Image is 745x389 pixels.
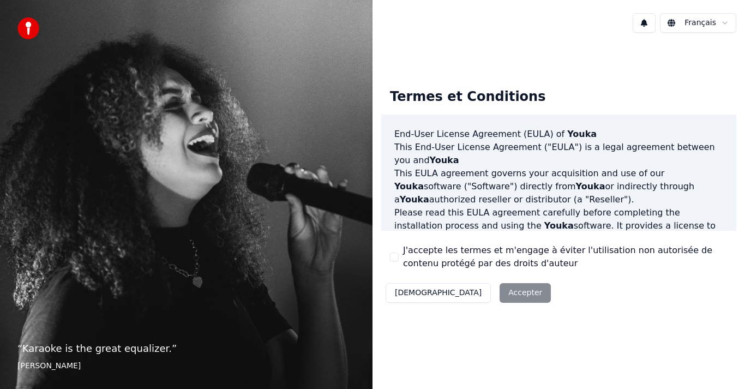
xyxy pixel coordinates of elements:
span: Youka [400,194,429,205]
span: Youka [544,220,574,231]
h3: End-User License Agreement (EULA) of [394,128,723,141]
footer: [PERSON_NAME] [17,361,355,372]
div: Termes et Conditions [381,80,554,115]
p: Please read this EULA agreement carefully before completing the installation process and using th... [394,206,723,259]
span: Youka [430,155,459,165]
p: This EULA agreement governs your acquisition and use of our software ("Software") directly from o... [394,167,723,206]
span: Youka [567,129,597,139]
p: This End-User License Agreement ("EULA") is a legal agreement between you and [394,141,723,167]
span: Youka [394,181,424,191]
span: Youka [576,181,605,191]
p: “ Karaoke is the great equalizer. ” [17,341,355,356]
label: J'accepte les termes et m'engage à éviter l'utilisation non autorisée de contenu protégé par des ... [403,244,728,270]
img: youka [17,17,39,39]
button: [DEMOGRAPHIC_DATA] [386,283,491,303]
